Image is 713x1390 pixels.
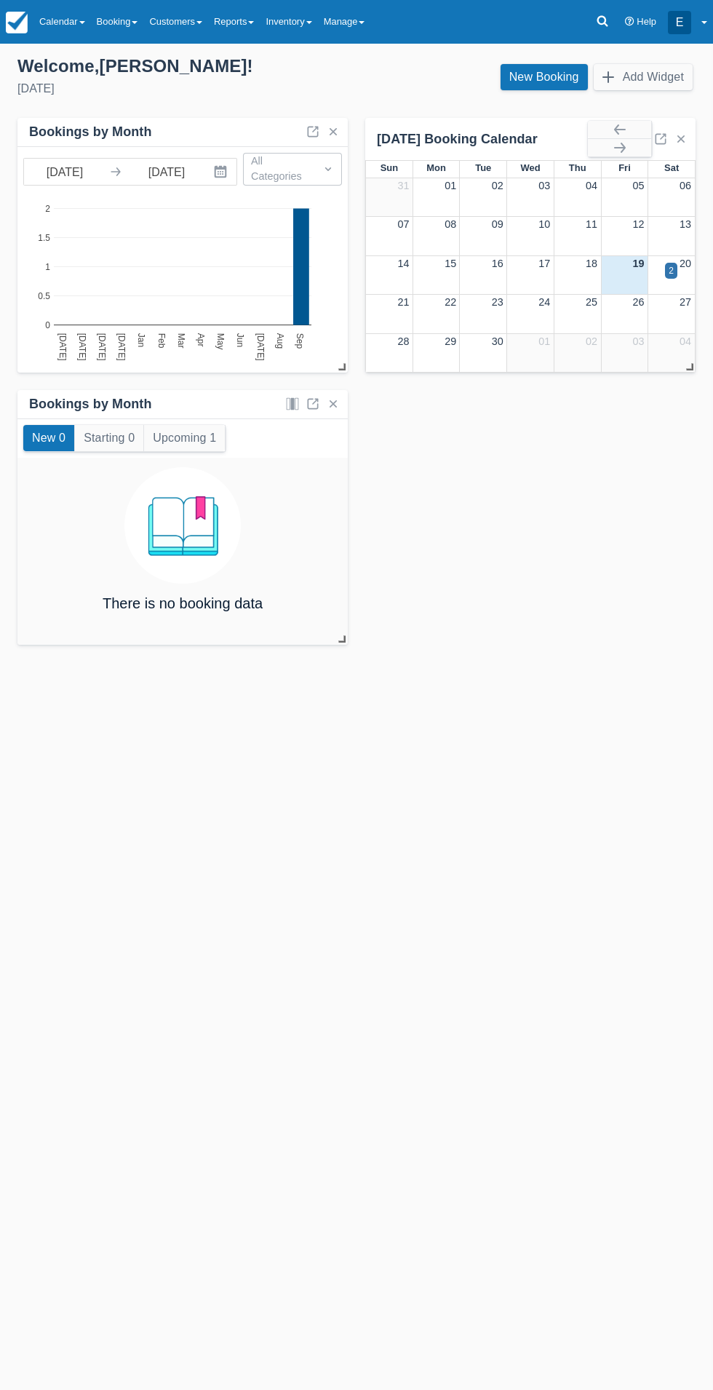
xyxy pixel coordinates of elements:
button: Add Widget [594,64,693,90]
span: Help [637,16,656,27]
div: 2 [669,264,674,277]
a: 28 [398,335,410,347]
input: Start Date [24,159,105,185]
div: Welcome , [PERSON_NAME] ! [17,55,345,77]
button: New 0 [23,425,74,451]
a: 09 [492,218,503,230]
a: 12 [632,218,644,230]
a: 16 [492,258,503,269]
a: 27 [680,296,691,308]
a: 02 [492,180,503,191]
span: Fri [618,162,631,173]
span: Tue [475,162,491,173]
a: 21 [398,296,410,308]
span: Wed [520,162,540,173]
span: Sat [664,162,679,173]
img: booking.png [124,467,241,584]
div: Bookings by Month [29,124,152,140]
a: 03 [632,335,644,347]
a: 23 [492,296,503,308]
a: 19 [632,258,644,269]
h4: There is no booking data [103,595,263,611]
a: 10 [538,218,550,230]
a: 29 [445,335,456,347]
img: checkfront-main-nav-mini-logo.png [6,12,28,33]
button: Interact with the calendar and add the check-in date for your trip. [207,159,236,185]
div: E [668,11,691,34]
a: 24 [538,296,550,308]
a: 20 [680,258,691,269]
a: 06 [680,180,691,191]
button: Starting 0 [75,425,143,451]
span: Mon [426,162,446,173]
a: 07 [398,218,410,230]
a: 22 [445,296,456,308]
input: End Date [126,159,207,185]
a: 11 [586,218,597,230]
a: 02 [586,335,597,347]
a: 03 [538,180,550,191]
span: Sun [381,162,398,173]
a: 04 [586,180,597,191]
a: 14 [398,258,410,269]
a: 17 [538,258,550,269]
a: New Booking [501,64,588,90]
a: 01 [445,180,456,191]
a: 01 [538,335,550,347]
a: 30 [492,335,503,347]
span: Thu [569,162,586,173]
a: 18 [586,258,597,269]
a: 13 [680,218,691,230]
button: Upcoming 1 [144,425,225,451]
span: Dropdown icon [321,162,335,176]
div: All Categories [251,154,308,185]
a: 25 [586,296,597,308]
div: [DATE] Booking Calendar [377,131,588,148]
div: [DATE] [17,80,345,98]
a: 08 [445,218,456,230]
a: 04 [680,335,691,347]
a: 31 [398,180,410,191]
a: 26 [632,296,644,308]
a: 05 [632,180,644,191]
div: Bookings by Month [29,396,152,413]
a: 15 [445,258,456,269]
i: Help [625,17,634,27]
